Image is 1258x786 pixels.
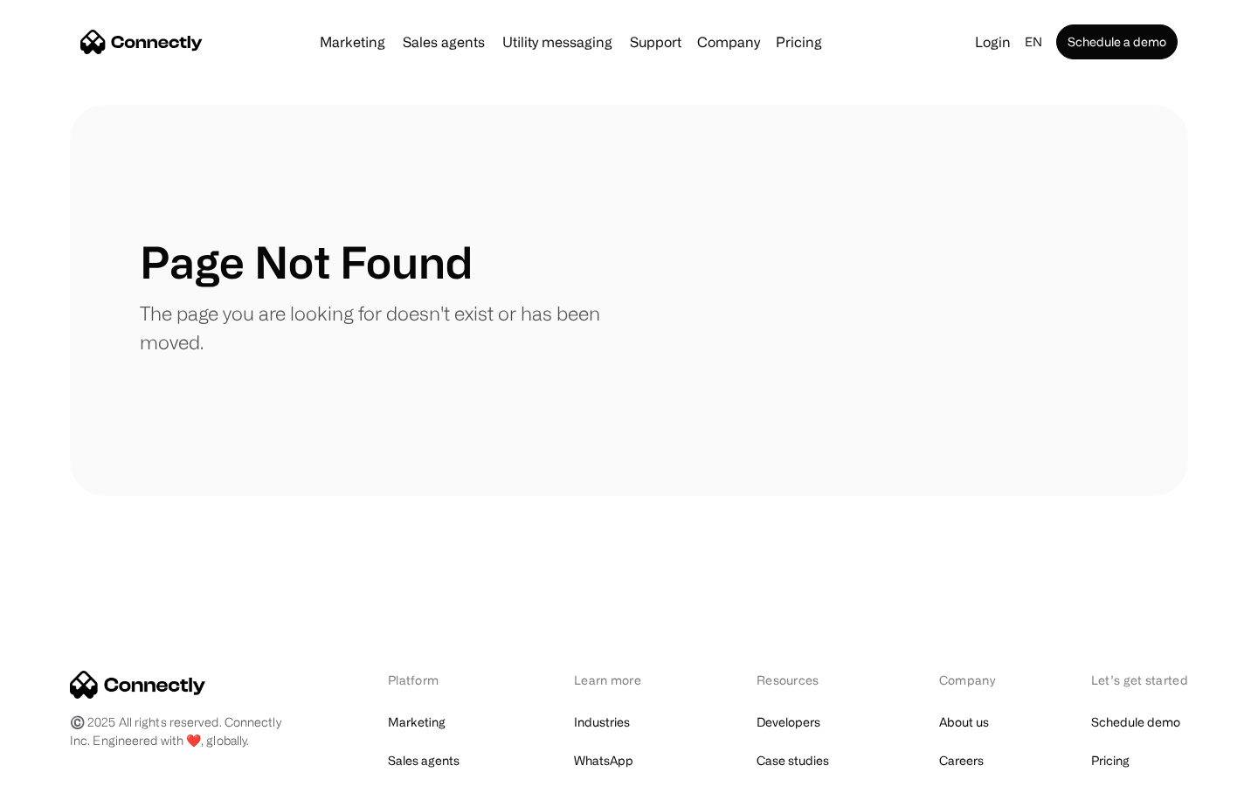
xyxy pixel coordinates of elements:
[757,671,848,689] div: Resources
[35,755,105,780] ul: Language list
[140,299,629,356] p: The page you are looking for doesn't exist or has been moved.
[968,30,1018,54] a: Login
[939,748,984,773] a: Careers
[574,671,666,689] div: Learn more
[388,710,446,734] a: Marketing
[757,710,820,734] a: Developers
[80,29,203,55] a: home
[574,710,630,734] a: Industries
[697,30,760,54] div: Company
[313,35,392,49] a: Marketing
[17,754,105,780] aside: Language selected: English
[939,710,989,734] a: About us
[1091,710,1180,734] a: Schedule demo
[623,35,688,49] a: Support
[1025,30,1042,54] div: en
[757,748,829,773] a: Case studies
[1091,671,1188,689] div: Let’s get started
[388,671,483,689] div: Platform
[495,35,619,49] a: Utility messaging
[1056,24,1178,59] a: Schedule a demo
[1018,30,1053,54] div: en
[396,35,492,49] a: Sales agents
[769,35,829,49] a: Pricing
[388,748,460,773] a: Sales agents
[939,671,1000,689] div: Company
[140,236,473,288] h1: Page Not Found
[1091,748,1130,773] a: Pricing
[574,748,633,773] a: WhatsApp
[692,30,765,54] div: Company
